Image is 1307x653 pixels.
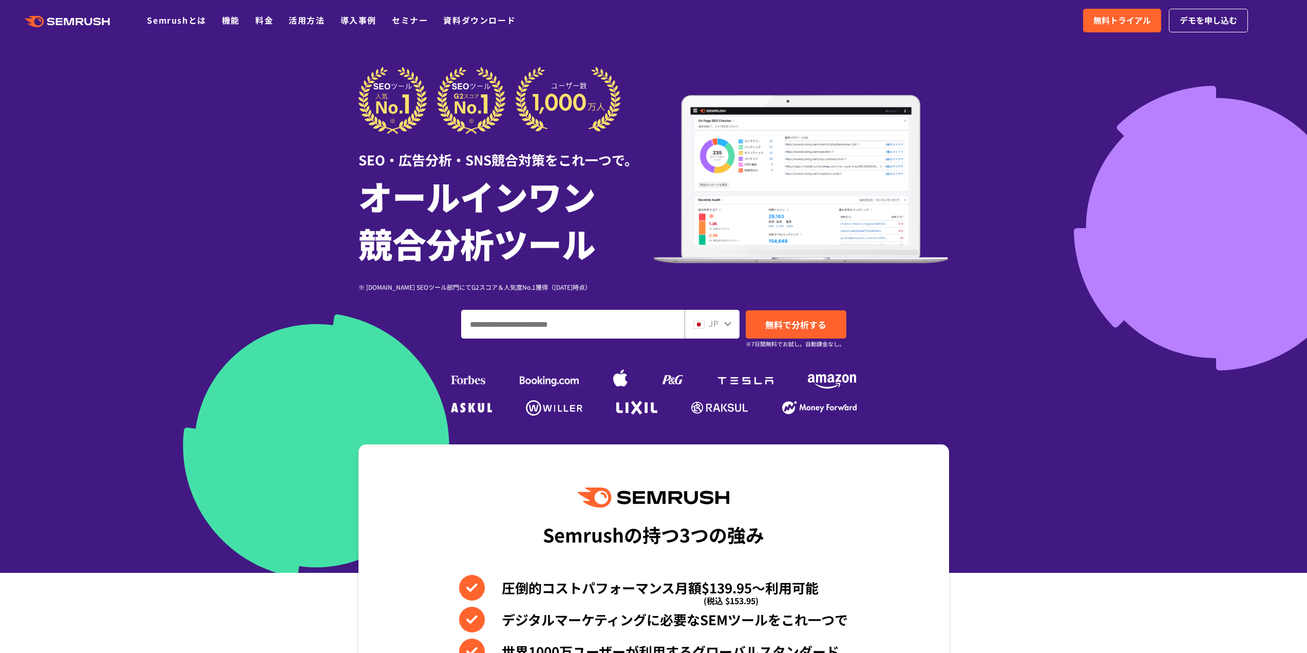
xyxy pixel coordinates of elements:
[222,14,240,26] a: 機能
[358,134,654,170] div: SEO・広告分析・SNS競合対策をこれ一つで。
[459,575,848,601] li: 圧倒的コストパフォーマンス月額$139.95〜利用可能
[147,14,206,26] a: Semrushとは
[543,515,764,553] div: Semrushの持つ3つの強み
[358,172,654,267] h1: オールインワン 競合分析ツール
[1083,9,1161,32] a: 無料トライアル
[1093,14,1151,27] span: 無料トライアル
[462,310,684,338] input: ドメイン、キーワードまたはURLを入力してください
[746,310,846,339] a: 無料で分析する
[704,588,759,613] span: (税込 $153.95)
[578,488,729,508] img: Semrush
[358,282,654,292] div: ※ [DOMAIN_NAME] SEOツール部門にてG2スコア＆人気度No.1獲得（[DATE]時点）
[1180,14,1237,27] span: デモを申し込む
[255,14,273,26] a: 料金
[392,14,428,26] a: セミナー
[765,318,826,331] span: 無料で分析する
[1169,9,1248,32] a: デモを申し込む
[709,317,718,329] span: JP
[459,607,848,632] li: デジタルマーケティングに必要なSEMツールをこれ一つで
[443,14,516,26] a: 資料ダウンロード
[289,14,325,26] a: 活用方法
[746,339,845,349] small: ※7日間無料でお試し。自動課金なし。
[340,14,376,26] a: 導入事例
